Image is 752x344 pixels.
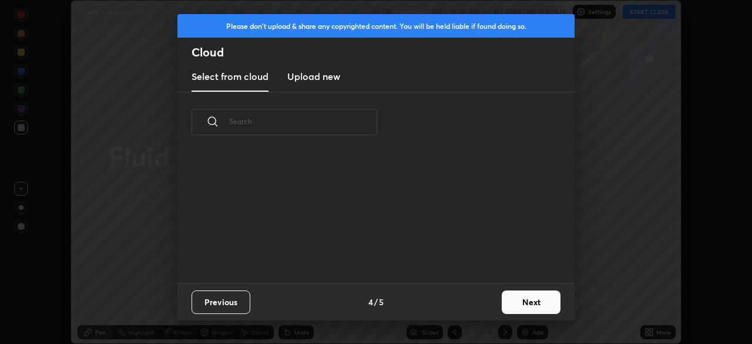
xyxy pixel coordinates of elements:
h4: 4 [368,296,373,308]
h2: Cloud [192,45,575,60]
h4: 5 [379,296,384,308]
button: Next [502,290,560,314]
div: Please don't upload & share any copyrighted content. You will be held liable if found doing so. [177,14,575,38]
h3: Select from cloud [192,69,268,84]
input: Search [229,96,377,146]
h4: / [374,296,378,308]
button: Previous [192,290,250,314]
h3: Upload new [287,69,340,84]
